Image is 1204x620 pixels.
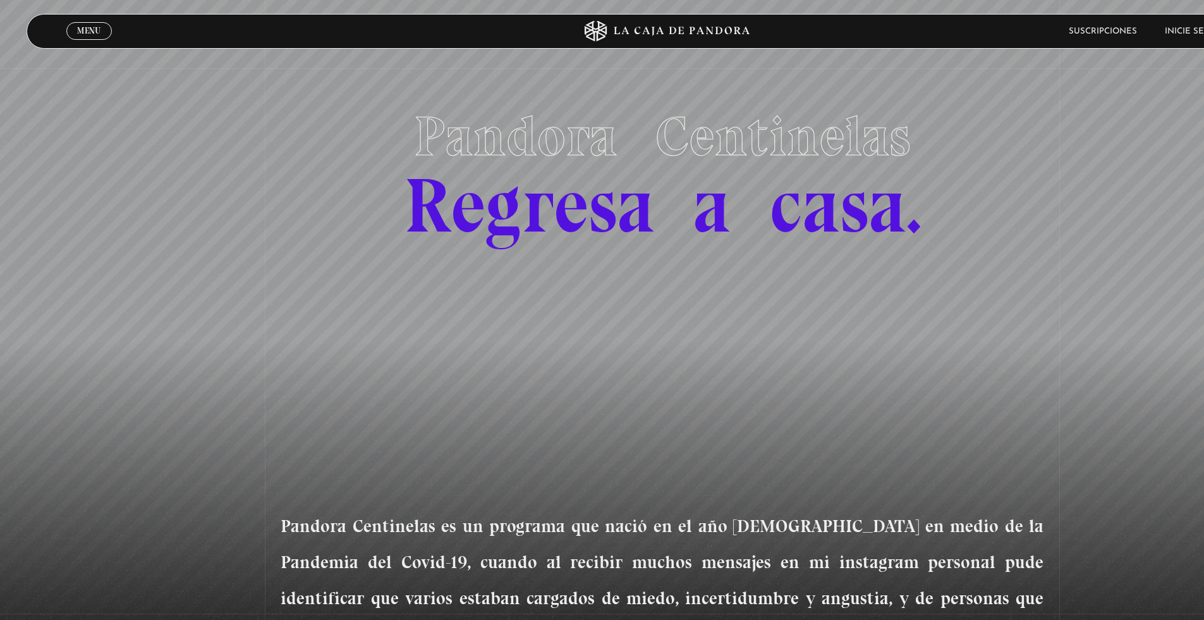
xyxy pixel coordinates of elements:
[73,39,104,49] span: Cerrar
[77,27,100,35] span: Menu
[404,159,921,251] span: Regresa a casa.
[1069,27,1137,35] a: Suscripciones
[414,102,911,170] span: Pandora Centinelas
